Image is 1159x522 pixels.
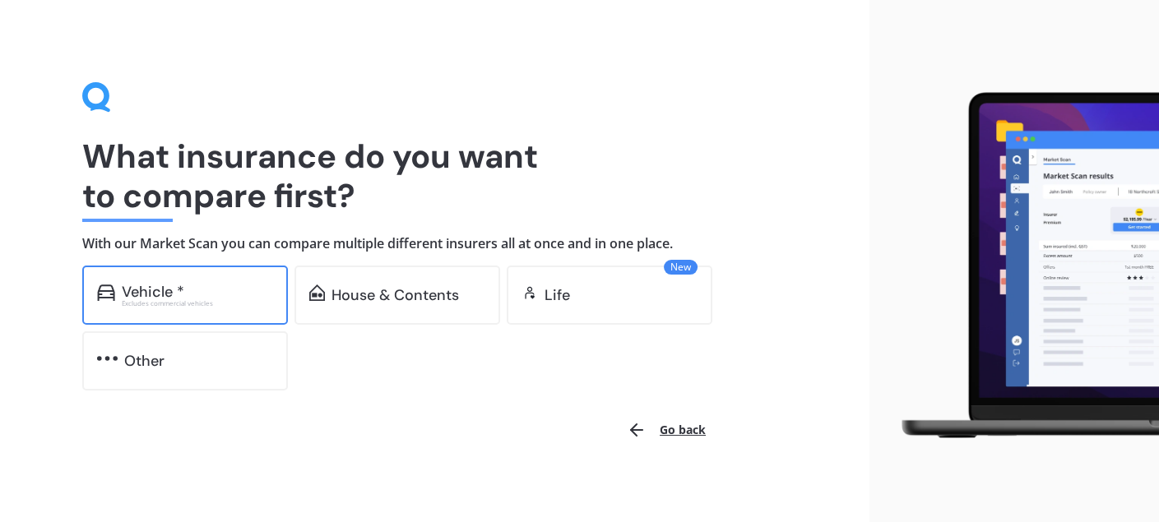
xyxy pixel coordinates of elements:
[883,85,1159,447] img: laptop.webp
[664,260,698,275] span: New
[522,284,538,301] img: life.f720d6a2d7cdcd3ad642.svg
[124,353,165,369] div: Other
[82,235,787,252] h4: With our Market Scan you can compare multiple different insurers all at once and in one place.
[97,284,115,301] img: car.f15378c7a67c060ca3f3.svg
[122,300,273,307] div: Excludes commercial vehicles
[545,287,570,303] div: Life
[309,284,325,301] img: home-and-contents.b802091223b8502ef2dd.svg
[617,410,716,450] button: Go back
[82,136,787,215] h1: What insurance do you want to compare first?
[97,350,118,367] img: other.81dba5aafe580aa69f38.svg
[331,287,459,303] div: House & Contents
[122,284,184,300] div: Vehicle *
